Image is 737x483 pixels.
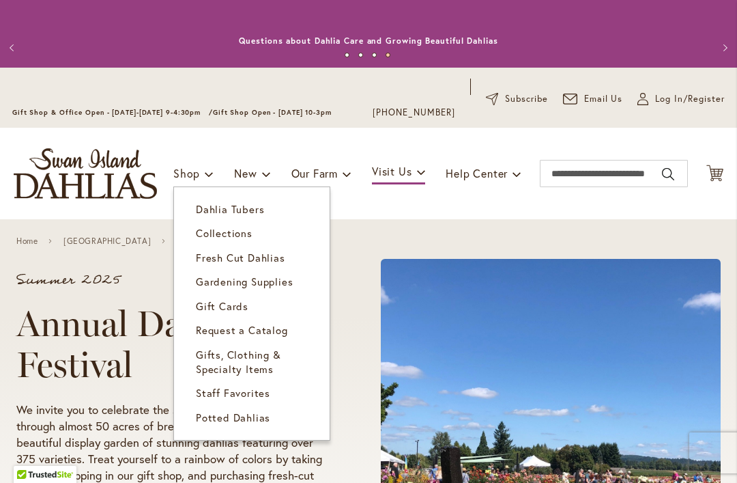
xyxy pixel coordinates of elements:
span: Staff Favorites [196,386,270,400]
h1: Annual Dahlia Festival [16,303,329,385]
a: store logo [14,148,157,199]
span: Visit Us [372,164,411,178]
a: Questions about Dahlia Care and Growing Beautiful Dahlias [239,36,497,46]
span: Shop [173,166,200,180]
a: [PHONE_NUMBER] [373,106,455,120]
button: 2 of 4 [358,53,363,57]
span: Dahlia Tubers [196,202,264,216]
a: Subscribe [486,92,548,106]
button: Next [710,34,737,61]
span: Collections [196,226,252,240]
span: Help Center [446,166,508,180]
p: Summer 2025 [16,273,329,287]
button: 3 of 4 [372,53,377,57]
a: Gift Cards [174,294,330,318]
span: New [234,166,257,180]
button: 1 of 4 [345,53,349,57]
button: 4 of 4 [386,53,390,57]
span: Gardening Supplies [196,275,293,288]
span: Our Farm [291,166,338,180]
span: Subscribe [505,92,548,106]
span: Email Us [584,92,623,106]
a: Home [16,236,38,246]
span: Fresh Cut Dahlias [196,251,285,264]
span: Potted Dahlias [196,411,270,424]
span: Log In/Register [655,92,725,106]
span: Gift Shop & Office Open - [DATE]-[DATE] 9-4:30pm / [12,108,213,117]
a: Email Us [563,92,623,106]
span: Gift Shop Open - [DATE] 10-3pm [213,108,332,117]
a: Log In/Register [637,92,725,106]
span: Gifts, Clothing & Specialty Items [196,348,281,376]
span: Request a Catalog [196,323,288,337]
a: [GEOGRAPHIC_DATA] [63,236,151,246]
